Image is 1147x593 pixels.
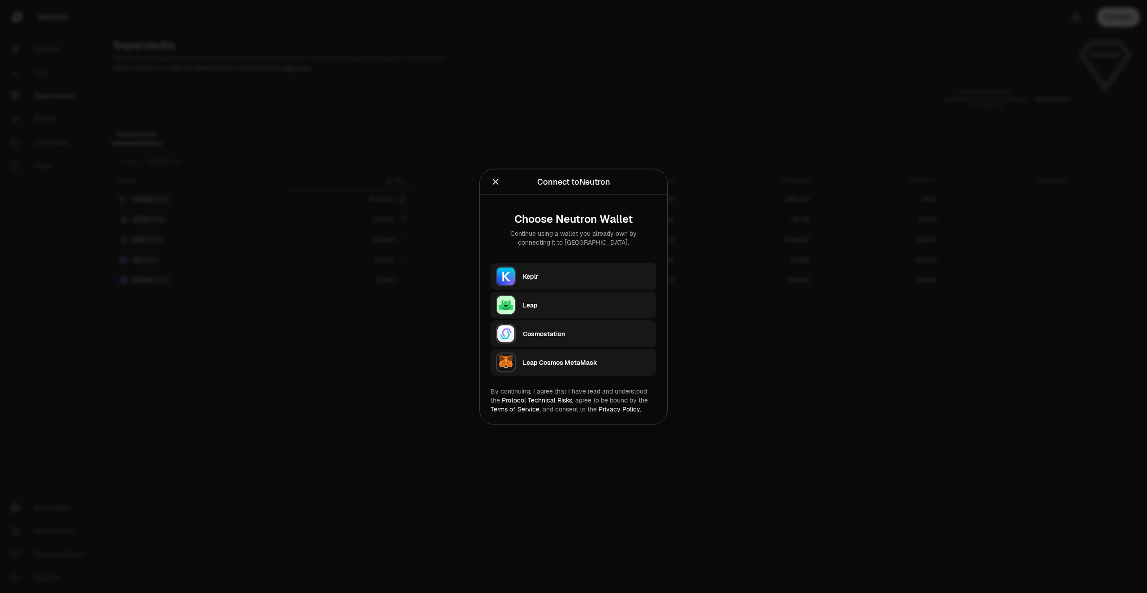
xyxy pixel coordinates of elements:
img: Leap Cosmos MetaMask [496,352,516,372]
button: Leap Cosmos MetaMaskLeap Cosmos MetaMask [491,349,656,376]
div: Cosmostation [523,329,651,338]
div: Connect to Neutron [537,175,610,188]
div: Choose Neutron Wallet [498,212,649,225]
div: Leap [523,300,651,309]
div: Continue using a wallet you already own by connecting it to [GEOGRAPHIC_DATA]. [498,229,649,247]
img: Cosmostation [496,324,516,343]
a: Protocol Technical Risks, [502,396,573,404]
div: Keplr [523,272,651,281]
button: LeapLeap [491,291,656,318]
a: Privacy Policy. [599,405,641,413]
img: Leap [496,295,516,315]
button: Close [491,175,500,188]
a: Terms of Service, [491,405,541,413]
div: By continuing, I agree that I have read and understood the agree to be bound by the and consent t... [491,386,656,413]
img: Keplr [496,266,516,286]
button: CosmostationCosmostation [491,320,656,347]
div: Leap Cosmos MetaMask [523,358,651,367]
button: KeplrKeplr [491,263,656,290]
